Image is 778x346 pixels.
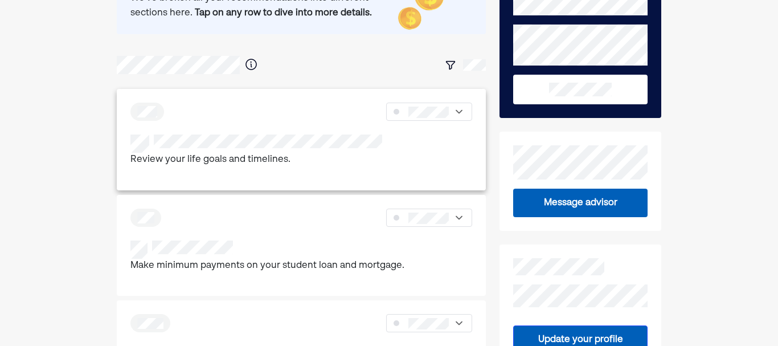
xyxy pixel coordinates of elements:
[195,9,372,18] b: Tap on any row to dive into more details.
[130,153,382,168] p: Review your life goals and timelines.
[513,189,648,217] button: Message advisor
[130,259,404,274] p: Make minimum payments on your student loan and mortgage.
